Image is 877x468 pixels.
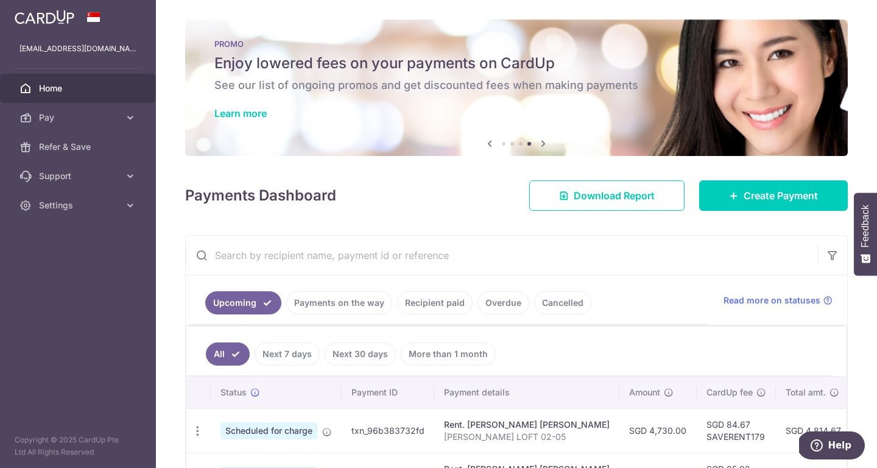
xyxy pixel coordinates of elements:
[255,342,320,366] a: Next 7 days
[220,386,247,399] span: Status
[214,78,819,93] h6: See our list of ongoing promos and get discounted fees when making payments
[342,377,434,408] th: Payment ID
[214,107,267,119] a: Learn more
[186,236,818,275] input: Search by recipient name, payment id or reference
[854,193,877,275] button: Feedback - Show survey
[39,82,119,94] span: Home
[39,170,119,182] span: Support
[860,205,871,247] span: Feedback
[744,188,818,203] span: Create Payment
[724,294,833,307] a: Read more on statuses
[534,291,591,314] a: Cancelled
[220,422,317,439] span: Scheduled for charge
[342,408,434,453] td: txn_96b383732fd
[444,431,610,443] p: [PERSON_NAME] LOFT 02-05
[15,10,74,24] img: CardUp
[706,386,753,399] span: CardUp fee
[19,43,136,55] p: [EMAIL_ADDRESS][DOMAIN_NAME]
[325,342,396,366] a: Next 30 days
[786,386,826,399] span: Total amt.
[529,180,685,211] a: Download Report
[799,431,865,462] iframe: Opens a widget where you can find more information
[477,291,529,314] a: Overdue
[214,39,819,49] p: PROMO
[619,408,697,453] td: SGD 4,730.00
[39,199,119,211] span: Settings
[206,342,250,366] a: All
[629,386,660,399] span: Amount
[185,19,848,156] img: Latest Promos banner
[205,291,281,314] a: Upcoming
[185,185,336,207] h4: Payments Dashboard
[39,141,119,153] span: Refer & Save
[574,188,655,203] span: Download Report
[444,419,610,431] div: Rent. [PERSON_NAME] [PERSON_NAME]
[699,180,848,211] a: Create Payment
[724,294,820,307] span: Read more on statuses
[776,408,853,453] td: SGD 4,814.67
[401,342,496,366] a: More than 1 month
[697,408,776,453] td: SGD 84.67 SAVERENT179
[214,54,819,73] h5: Enjoy lowered fees on your payments on CardUp
[397,291,473,314] a: Recipient paid
[434,377,619,408] th: Payment details
[39,112,119,124] span: Pay
[286,291,392,314] a: Payments on the way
